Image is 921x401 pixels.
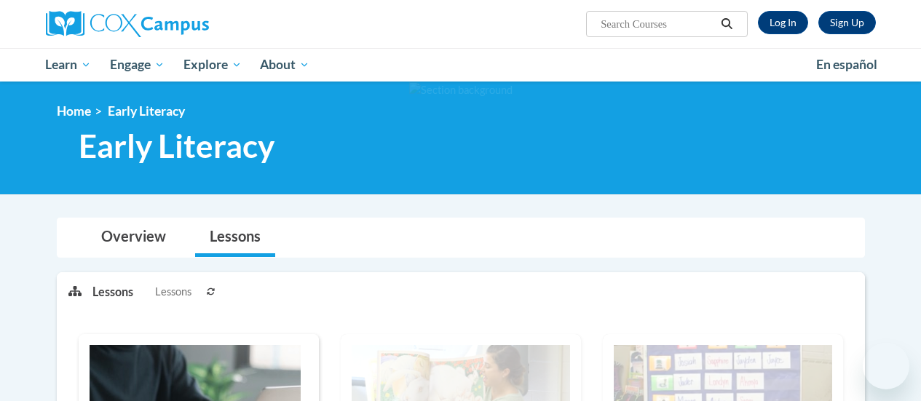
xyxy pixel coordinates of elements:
[716,15,738,33] button: Search
[818,11,876,34] a: Register
[863,343,909,389] iframe: Button to launch messaging window
[46,11,209,37] img: Cox Campus
[110,56,165,74] span: Engage
[183,56,242,74] span: Explore
[79,127,274,165] span: Early Literacy
[250,48,319,82] a: About
[816,57,877,72] span: En español
[87,218,181,257] a: Overview
[100,48,174,82] a: Engage
[807,49,887,80] a: En español
[195,218,275,257] a: Lessons
[108,103,185,119] span: Early Literacy
[260,56,309,74] span: About
[57,103,91,119] a: Home
[409,82,513,98] img: Section background
[599,15,716,33] input: Search Courses
[758,11,808,34] a: Log In
[36,48,101,82] a: Learn
[174,48,251,82] a: Explore
[46,11,308,37] a: Cox Campus
[155,284,191,300] span: Lessons
[45,56,91,74] span: Learn
[92,284,133,300] p: Lessons
[35,48,887,82] div: Main menu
